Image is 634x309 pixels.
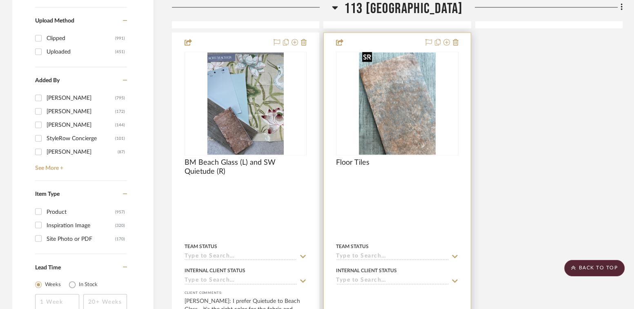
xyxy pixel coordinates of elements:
div: Team Status [336,242,369,250]
div: Clipped [47,32,115,45]
div: (320) [115,219,125,232]
label: In Stock [79,280,98,289]
div: [PERSON_NAME] [47,119,115,132]
div: (172) [115,105,125,118]
div: Inspiration Image [47,219,115,232]
span: Upload Method [35,18,74,24]
div: (451) [115,45,125,58]
div: Team Status [185,242,217,250]
div: [PERSON_NAME] [47,92,115,105]
div: Internal Client Status [336,266,397,274]
img: Floor Tiles [359,52,436,154]
label: Weeks [45,280,61,289]
div: (144) [115,119,125,132]
span: BM Beach Glass (L) and SW Quietude (R) [185,158,307,176]
scroll-to-top-button: BACK TO TOP [564,260,625,276]
div: (795) [115,92,125,105]
a: See More + [33,159,127,172]
div: Site Photo or PDF [47,232,115,245]
input: Type to Search… [185,277,297,284]
div: (101) [115,132,125,145]
img: BM Beach Glass (L) and SW Quietude (R) [207,52,284,154]
input: Type to Search… [185,253,297,260]
div: StyleRow Concierge [47,132,115,145]
div: Product [47,205,115,218]
div: (957) [115,205,125,218]
span: Floor Tiles [336,158,369,167]
span: Item Type [35,191,60,197]
div: (170) [115,232,125,245]
div: Internal Client Status [185,266,245,274]
div: (87) [118,146,125,159]
span: Lead Time [35,264,61,270]
div: 0 [336,52,458,155]
div: [PERSON_NAME] [47,146,118,159]
span: Added By [35,78,60,83]
input: Type to Search… [336,253,448,260]
div: [PERSON_NAME] [47,105,115,118]
div: Uploaded [47,45,115,58]
input: Type to Search… [336,277,448,284]
div: (991) [115,32,125,45]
